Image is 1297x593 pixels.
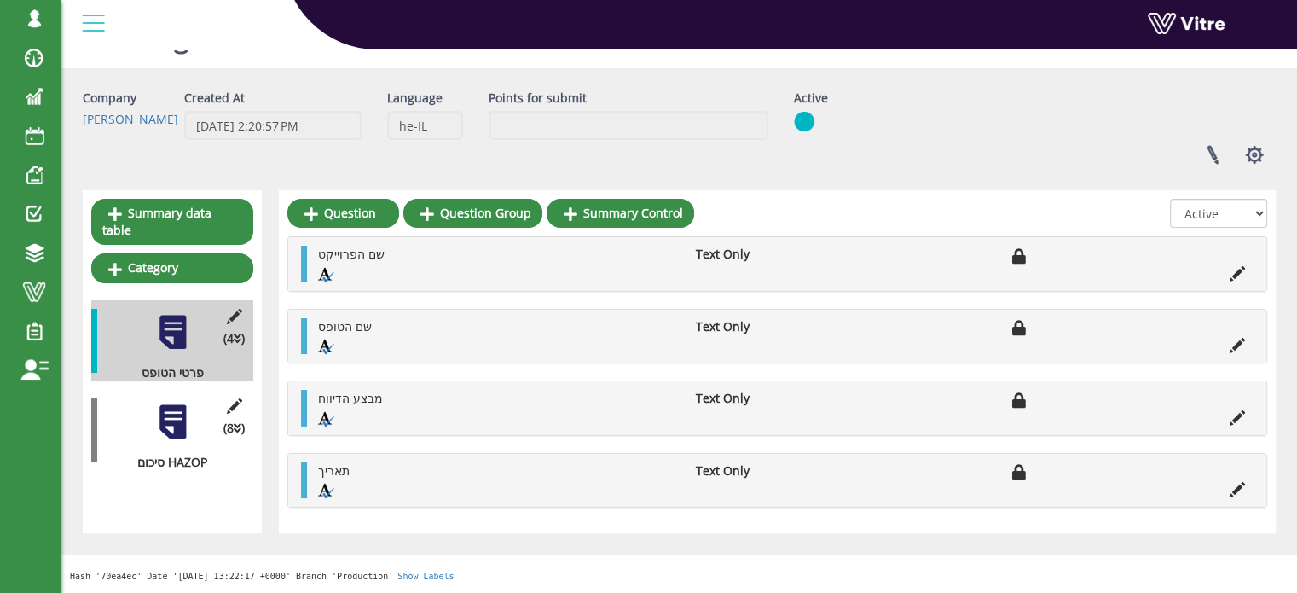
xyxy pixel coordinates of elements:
[397,572,454,581] a: Show Labels
[687,246,829,263] li: Text Only
[184,90,245,107] label: Created At
[794,111,814,132] img: yes
[318,462,350,479] span: תאריך
[83,90,136,107] label: Company
[223,330,245,347] span: (4 )
[91,364,240,381] div: פרטי הטופס
[70,572,393,581] span: Hash '70ea4ec' Date '[DATE] 13:22:17 +0000' Branch 'Production'
[91,253,253,282] a: Category
[318,390,383,406] span: מבצע הדיווח
[547,199,694,228] a: Summary Control
[83,111,178,127] a: [PERSON_NAME]
[223,420,245,437] span: (8 )
[318,246,385,262] span: שם הפרוייקט
[318,318,372,334] span: שם הטופס
[489,90,587,107] label: Points for submit
[403,199,542,228] a: Question Group
[687,390,829,407] li: Text Only
[91,199,253,245] a: Summary data table
[287,199,399,228] a: Question
[794,90,828,107] label: Active
[387,90,443,107] label: Language
[687,462,829,480] li: Text Only
[687,318,829,335] li: Text Only
[91,454,240,471] div: סיכום HAZOP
